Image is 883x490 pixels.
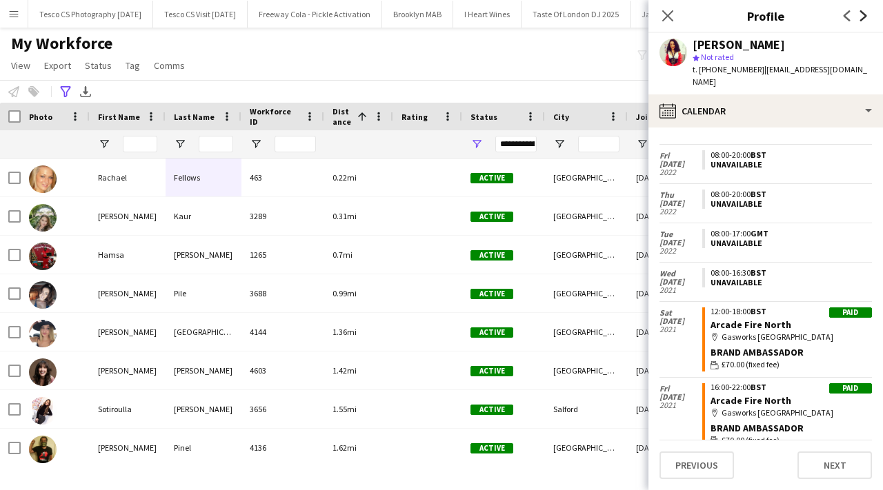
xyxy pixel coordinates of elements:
[333,442,357,453] span: 1.62mi
[751,150,766,160] span: BST
[29,320,57,347] img: Andrea Lengvarska
[98,138,110,150] button: Open Filter Menu
[470,112,497,122] span: Status
[648,7,883,25] h3: Profile
[659,199,702,207] span: [DATE]
[174,112,215,122] span: Last Name
[659,238,702,247] span: [DATE]
[333,404,357,414] span: 1.55mi
[250,138,262,150] button: Open Filter Menu
[648,94,883,127] div: Calendar
[659,385,702,393] span: Fri
[29,165,57,193] img: Rachael Fellows
[174,138,186,150] button: Open Filter Menu
[154,59,185,72] span: Comms
[241,197,324,235] div: 3289
[29,436,57,463] img: Jermaine Pinel
[702,190,872,209] app-crew-unavailable-period: 08:00-20:00
[333,249,353,260] span: 0.7mi
[166,390,241,428] div: [PERSON_NAME]
[722,358,780,371] span: £70.00 (fixed fee)
[545,351,628,389] div: [GEOGRAPHIC_DATA]
[470,405,513,415] span: Active
[545,159,628,196] div: [GEOGRAPHIC_DATA]
[702,268,872,287] app-crew-unavailable-period: 08:00-16:30
[636,112,663,122] span: Joined
[751,306,766,316] span: BST
[470,173,513,183] span: Active
[711,318,791,331] a: Arcade Fire North
[701,52,734,62] span: Not rated
[659,247,702,255] span: 2022
[44,59,71,72] span: Export
[90,313,166,351] div: [PERSON_NAME]
[722,434,780,447] span: £70.00 (fixed fee)
[711,383,872,391] div: 16:00-22:00
[693,64,867,87] span: | [EMAIL_ADDRESS][DOMAIN_NAME]
[333,211,357,221] span: 0.31mi
[123,136,157,152] input: First Name Filter Input
[659,230,702,238] span: Tue
[702,229,872,248] app-crew-unavailable-period: 08:00-17:00
[553,138,566,150] button: Open Filter Menu
[29,112,52,122] span: Photo
[659,269,702,278] span: Wed
[693,39,785,51] div: [PERSON_NAME]
[522,1,631,28] button: Taste Of London DJ 2025
[29,243,57,270] img: Hamsa Omar
[711,422,872,434] div: Brand Ambassador
[659,325,702,334] span: 2021
[711,199,866,209] div: Unavailable
[241,351,324,389] div: 4603
[659,317,702,325] span: [DATE]
[126,59,140,72] span: Tag
[545,390,628,428] div: Salford
[628,236,711,274] div: [DATE]
[659,309,702,317] span: Sat
[241,390,324,428] div: 3656
[250,106,299,127] span: Workforce ID
[545,197,628,235] div: [GEOGRAPHIC_DATA]
[333,288,357,298] span: 0.99mi
[628,351,711,389] div: [DATE]
[241,274,324,312] div: 3688
[470,327,513,338] span: Active
[751,382,766,392] span: BST
[79,57,117,74] a: Status
[659,168,702,176] span: 2022
[545,429,628,467] div: [GEOGRAPHIC_DATA]
[120,57,146,74] a: Tag
[11,59,30,72] span: View
[545,274,628,312] div: [GEOGRAPHIC_DATA]
[659,160,702,168] span: [DATE]
[711,331,872,343] div: Gasworks [GEOGRAPHIC_DATA]
[401,112,428,122] span: Rating
[57,83,74,100] app-action-btn: Advanced filters
[636,138,648,150] button: Open Filter Menu
[659,286,702,294] span: 2021
[275,136,316,152] input: Workforce ID Filter Input
[382,1,453,28] button: Brooklyn MAB
[545,236,628,274] div: [GEOGRAPHIC_DATA]
[166,351,241,389] div: [PERSON_NAME]
[148,57,190,74] a: Comms
[333,106,352,127] span: Distance
[166,313,241,351] div: [GEOGRAPHIC_DATA]
[166,429,241,467] div: Pinel
[153,1,248,28] button: Tesco CS Visit [DATE]
[166,197,241,235] div: Kaur
[166,236,241,274] div: [PERSON_NAME]
[829,307,872,318] div: Paid
[90,197,166,235] div: [PERSON_NAME]
[628,159,711,196] div: [DATE]
[241,159,324,196] div: 463
[470,212,513,222] span: Active
[751,267,766,278] span: BST
[199,136,233,152] input: Last Name Filter Input
[90,429,166,467] div: [PERSON_NAME]
[28,1,153,28] button: Tesco CS Photography [DATE]
[711,307,872,316] div: 12:00-18:00
[659,191,702,199] span: Thu
[470,289,513,299] span: Active
[98,112,140,122] span: First Name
